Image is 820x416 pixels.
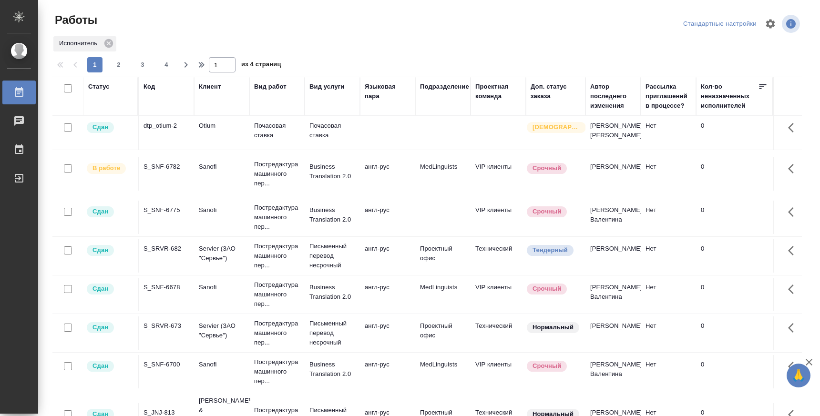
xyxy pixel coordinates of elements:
[254,203,300,232] p: Постредактура машинного пер...
[59,39,101,48] p: Исполнитель
[135,60,150,70] span: 3
[53,36,116,51] div: Исполнитель
[360,239,415,273] td: англ-рус
[143,121,189,131] div: dtp_otium-2
[782,15,802,33] span: Посмотреть информацию
[143,162,189,172] div: S_SNF-6782
[641,116,696,150] td: Нет
[309,242,355,270] p: Письменный перевод несрочный
[415,157,471,191] td: MedLinguists
[533,163,561,173] p: Срочный
[533,122,580,132] p: [DEMOGRAPHIC_DATA]
[415,239,471,273] td: Проектный офис
[641,278,696,311] td: Нет
[143,244,189,254] div: S_SRVR-682
[360,278,415,311] td: англ-рус
[143,321,189,331] div: S_SRVR-673
[86,321,133,334] div: Менеджер проверил работу исполнителя, передает ее на следующий этап
[681,17,759,31] div: split button
[254,319,300,347] p: Постредактура машинного пер...
[309,360,355,379] p: Business Translation 2.0
[199,360,245,369] p: Sanofi
[641,316,696,350] td: Нет
[641,157,696,191] td: Нет
[782,278,805,301] button: Здесь прячутся важные кнопки
[52,12,97,28] span: Работы
[641,201,696,234] td: Нет
[471,355,526,388] td: VIP клиенты
[641,239,696,273] td: Нет
[782,201,805,223] button: Здесь прячутся важные кнопки
[199,121,245,131] p: Оtium
[696,355,772,388] td: 0
[199,82,221,91] div: Клиент
[782,355,805,378] button: Здесь прячутся важные кнопки
[533,245,568,255] p: Тендерный
[360,355,415,388] td: англ-рус
[471,316,526,350] td: Технический
[309,205,355,224] p: Business Translation 2.0
[88,82,110,91] div: Статус
[309,162,355,181] p: Business Translation 2.0
[701,82,758,111] div: Кол-во неназначенных исполнителей
[646,82,691,111] div: Рассылка приглашений в процессе?
[533,284,561,294] p: Срочный
[86,360,133,373] div: Менеджер проверил работу исполнителя, передает ее на следующий этап
[471,201,526,234] td: VIP клиенты
[254,121,300,140] p: Почасовая ставка
[782,157,805,180] button: Здесь прячутся важные кнопки
[471,157,526,191] td: VIP клиенты
[86,205,133,218] div: Менеджер проверил работу исполнителя, передает ее на следующий этап
[241,59,281,72] span: из 4 страниц
[531,82,581,101] div: Доп. статус заказа
[787,364,810,387] button: 🙏
[696,157,772,191] td: 0
[696,278,772,311] td: 0
[92,323,108,332] p: Сдан
[199,321,245,340] p: Servier (ЗАО "Сервье")
[135,57,150,72] button: 3
[533,361,561,371] p: Срочный
[143,205,189,215] div: S_SNF-6775
[696,239,772,273] td: 0
[92,207,108,216] p: Сдан
[199,283,245,292] p: Sanofi
[420,82,469,91] div: Подразделение
[143,283,189,292] div: S_SNF-6678
[86,283,133,295] div: Менеджер проверил работу исполнителя, передает ее на следующий этап
[86,244,133,257] div: Менеджер проверил работу исполнителя, передает ее на следующий этап
[759,12,782,35] span: Настроить таблицу
[92,361,108,371] p: Сдан
[309,319,355,347] p: Письменный перевод несрочный
[790,365,807,386] span: 🙏
[254,357,300,386] p: Постредактура машинного пер...
[199,244,245,263] p: Servier (ЗАО "Сервье")
[92,163,120,173] p: В работе
[696,116,772,150] td: 0
[254,280,300,309] p: Постредактура машинного пер...
[585,116,641,150] td: [PERSON_NAME] [PERSON_NAME]
[360,157,415,191] td: англ-рус
[86,162,133,175] div: Исполнитель выполняет работу
[199,205,245,215] p: Sanofi
[782,116,805,139] button: Здесь прячутся важные кнопки
[92,245,108,255] p: Сдан
[641,355,696,388] td: Нет
[111,57,126,72] button: 2
[111,60,126,70] span: 2
[585,157,641,191] td: [PERSON_NAME]
[585,355,641,388] td: [PERSON_NAME] Валентина
[365,82,410,101] div: Языковая пара
[254,160,300,188] p: Постредактура машинного пер...
[92,122,108,132] p: Сдан
[199,162,245,172] p: Sanofi
[360,316,415,350] td: англ-рус
[143,82,155,91] div: Код
[696,316,772,350] td: 0
[475,82,521,101] div: Проектная команда
[86,121,133,134] div: Менеджер проверил работу исполнителя, передает ее на следующий этап
[533,207,561,216] p: Срочный
[415,278,471,311] td: MedLinguists
[533,323,574,332] p: Нормальный
[92,284,108,294] p: Сдан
